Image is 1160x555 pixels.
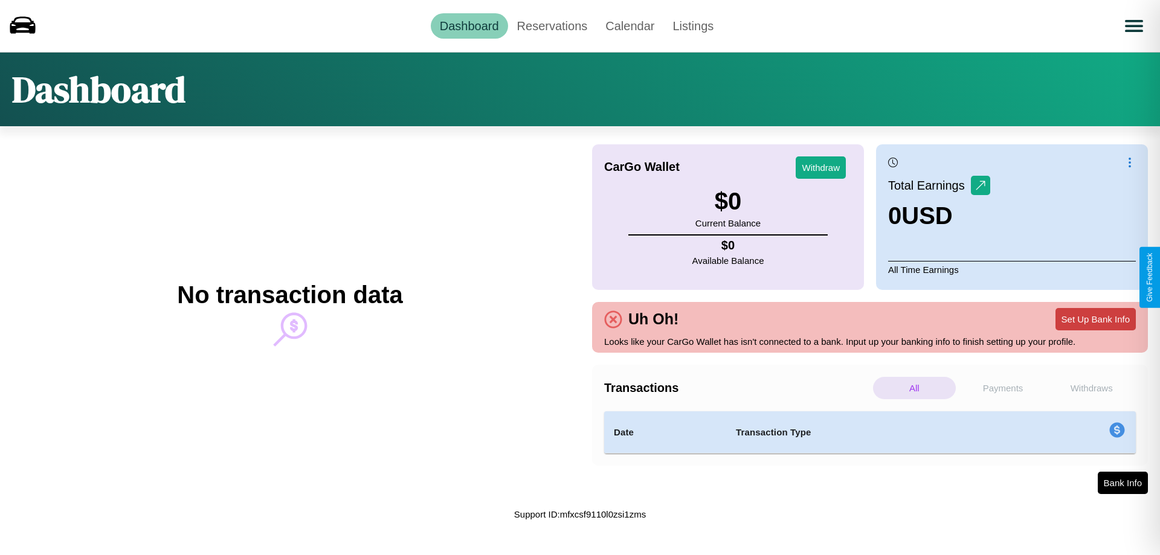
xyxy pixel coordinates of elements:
table: simple table [604,411,1136,454]
button: Open menu [1117,9,1151,43]
p: Looks like your CarGo Wallet has isn't connected to a bank. Input up your banking info to finish ... [604,333,1136,350]
h3: 0 USD [888,202,990,229]
h4: Transaction Type [736,425,1010,440]
p: Current Balance [695,215,761,231]
h2: No transaction data [177,281,402,309]
p: Total Earnings [888,175,971,196]
p: Support ID: mfxcsf9110l0zsi1zms [514,506,646,522]
p: All Time Earnings [888,261,1136,278]
h4: CarGo Wallet [604,160,680,174]
h4: $ 0 [692,239,764,252]
p: Payments [962,377,1045,399]
p: Withdraws [1050,377,1133,399]
p: All [873,377,956,399]
a: Reservations [508,13,597,39]
a: Listings [663,13,723,39]
a: Dashboard [431,13,508,39]
button: Bank Info [1098,472,1148,494]
h4: Date [614,425,717,440]
a: Calendar [596,13,663,39]
p: Available Balance [692,252,764,269]
button: Set Up Bank Info [1055,308,1136,330]
div: Give Feedback [1145,253,1154,302]
button: Withdraw [796,156,846,179]
h4: Transactions [604,381,870,395]
h4: Uh Oh! [622,310,685,328]
h1: Dashboard [12,65,185,114]
h3: $ 0 [695,188,761,215]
